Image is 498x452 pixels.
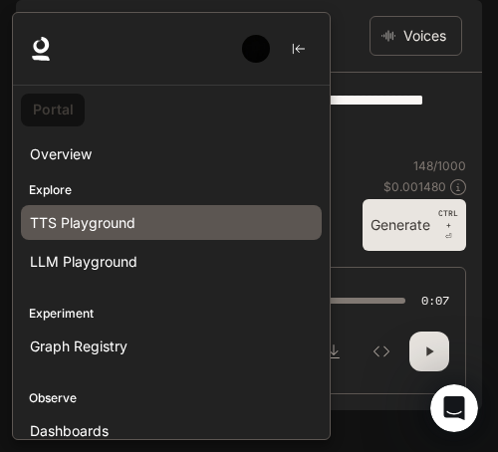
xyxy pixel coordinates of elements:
p: Experiment [13,305,330,323]
span: Graph Registry [30,336,127,356]
button: User avatar [236,29,276,69]
iframe: Intercom live chat [430,384,478,432]
p: Explore [13,181,330,199]
a: Overview [21,136,322,171]
img: User avatar [242,35,270,63]
span: Overview [30,143,92,164]
a: TTS Playground [21,205,322,240]
span: LLM Playground [30,251,137,272]
a: Portal [21,94,85,126]
a: LLM Playground [21,244,322,279]
span: TTS Playground [30,212,135,233]
a: Graph Registry [21,329,322,363]
p: Observe [13,389,330,407]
